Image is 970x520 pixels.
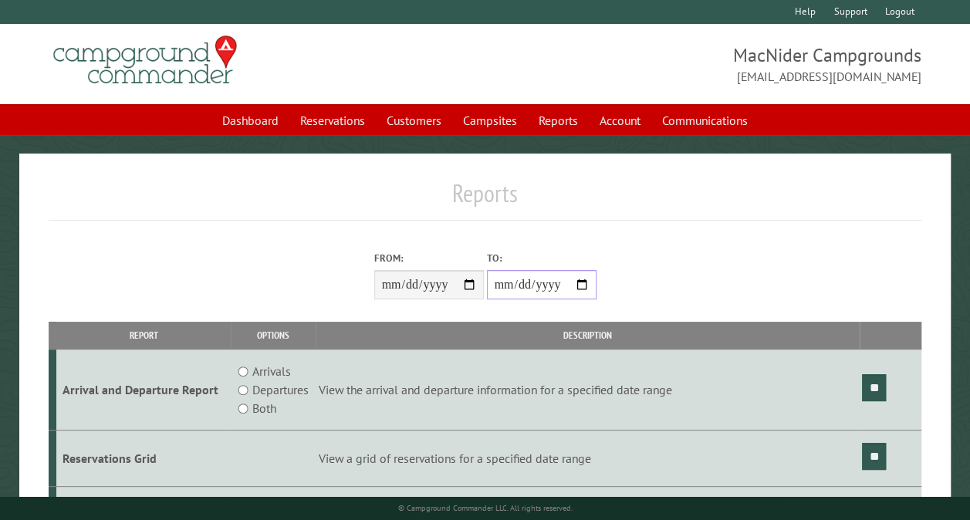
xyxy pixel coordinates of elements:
a: Customers [377,106,451,135]
a: Campsites [454,106,526,135]
td: View the arrival and departure information for a specified date range [316,349,860,431]
label: From: [374,251,484,265]
label: Both [252,399,276,417]
a: Account [590,106,650,135]
th: Description [316,322,860,349]
label: Departures [252,380,309,399]
a: Reports [529,106,587,135]
a: Reservations [291,106,374,135]
a: Communications [653,106,757,135]
a: Dashboard [213,106,288,135]
td: Arrival and Departure Report [56,349,232,431]
span: MacNider Campgrounds [EMAIL_ADDRESS][DOMAIN_NAME] [485,42,922,86]
h1: Reports [49,178,921,221]
img: Campground Commander [49,30,242,90]
small: © Campground Commander LLC. All rights reserved. [398,503,573,513]
label: Arrivals [252,362,291,380]
th: Options [231,322,316,349]
td: View a grid of reservations for a specified date range [316,431,860,487]
td: Reservations Grid [56,431,232,487]
label: To: [487,251,597,265]
th: Report [56,322,232,349]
